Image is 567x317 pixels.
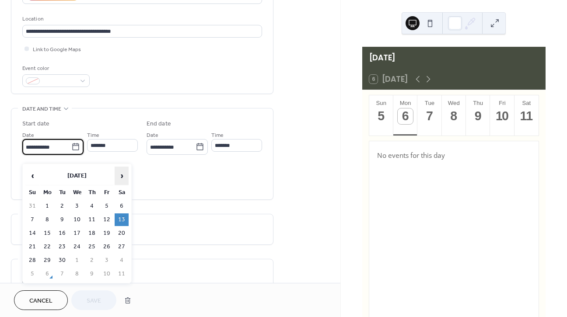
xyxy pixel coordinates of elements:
td: 21 [25,240,39,253]
td: 14 [25,227,39,240]
td: 29 [40,254,54,267]
td: 2 [85,254,99,267]
div: 5 [373,108,389,124]
td: 28 [25,254,39,267]
span: ‹ [26,167,39,185]
span: Time [211,131,224,140]
button: Thu9 [466,95,490,136]
div: Start date [22,119,49,129]
div: 10 [494,108,510,124]
td: 1 [70,254,84,267]
td: 4 [115,254,129,267]
button: Tue7 [417,95,441,136]
td: 23 [55,240,69,253]
button: Sun5 [369,95,393,136]
span: Date [147,131,158,140]
td: 7 [55,268,69,280]
button: Fri10 [490,95,514,136]
div: 11 [518,108,534,124]
div: No events for this day [370,145,537,166]
td: 11 [115,268,129,280]
td: 12 [100,213,114,226]
div: 7 [422,108,437,124]
span: › [115,167,128,185]
td: 7 [25,213,39,226]
td: 13 [115,213,129,226]
td: 31 [25,200,39,212]
div: Fri [493,100,511,106]
div: Thu [469,100,487,106]
td: 4 [85,200,99,212]
div: Wed [444,100,463,106]
span: Cancel [29,296,52,306]
div: Sun [372,100,391,106]
th: Su [25,186,39,199]
td: 8 [70,268,84,280]
th: Th [85,186,99,199]
button: Mon6 [393,95,417,136]
div: Tue [420,100,439,106]
th: We [70,186,84,199]
button: Sat11 [514,95,539,136]
td: 5 [100,200,114,212]
div: Mon [396,100,415,106]
td: 24 [70,240,84,253]
div: 9 [470,108,486,124]
td: 16 [55,227,69,240]
td: 18 [85,227,99,240]
div: Event color [22,64,88,73]
div: Sat [517,100,536,106]
td: 6 [115,200,129,212]
td: 27 [115,240,129,253]
td: 25 [85,240,99,253]
div: 8 [446,108,462,124]
td: 20 [115,227,129,240]
td: 9 [55,213,69,226]
td: 3 [100,254,114,267]
td: 9 [85,268,99,280]
td: 1 [40,200,54,212]
th: Sa [115,186,129,199]
td: 11 [85,213,99,226]
td: 17 [70,227,84,240]
button: Cancel [14,290,68,310]
td: 22 [40,240,54,253]
td: 30 [55,254,69,267]
button: Wed8 [442,95,466,136]
td: 26 [100,240,114,253]
td: 2 [55,200,69,212]
td: 6 [40,268,54,280]
div: 6 [398,108,413,124]
td: 10 [70,213,84,226]
span: Date and time [22,105,61,114]
th: Fr [100,186,114,199]
td: 19 [100,227,114,240]
td: 15 [40,227,54,240]
td: 5 [25,268,39,280]
th: Mo [40,186,54,199]
th: [DATE] [40,167,114,185]
td: 3 [70,200,84,212]
span: Link to Google Maps [33,45,81,54]
td: 10 [100,268,114,280]
span: Time [87,131,99,140]
div: End date [147,119,171,129]
td: 8 [40,213,54,226]
span: Date [22,131,34,140]
div: [DATE] [362,47,546,69]
div: Location [22,14,260,24]
th: Tu [55,186,69,199]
